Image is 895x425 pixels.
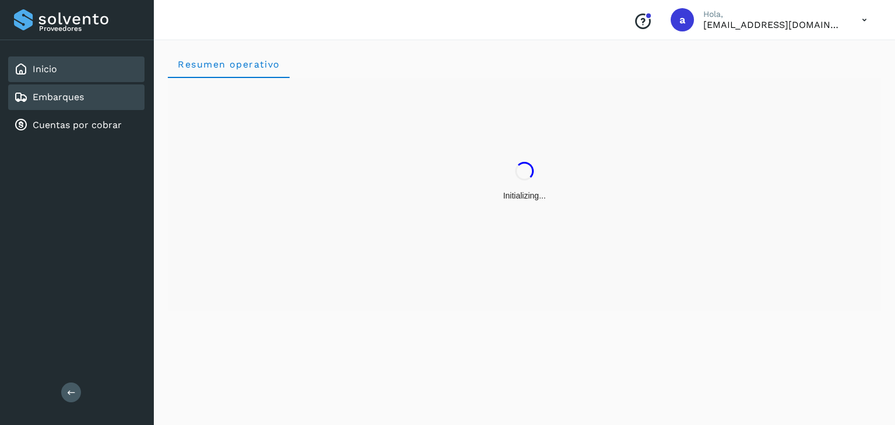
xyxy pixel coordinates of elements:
[703,19,843,30] p: aux.facturacion@atpilot.mx
[39,24,140,33] p: Proveedores
[33,63,57,75] a: Inicio
[8,84,145,110] div: Embarques
[33,119,122,130] a: Cuentas por cobrar
[177,59,280,70] span: Resumen operativo
[8,56,145,82] div: Inicio
[8,112,145,138] div: Cuentas por cobrar
[33,91,84,102] a: Embarques
[703,9,843,19] p: Hola,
